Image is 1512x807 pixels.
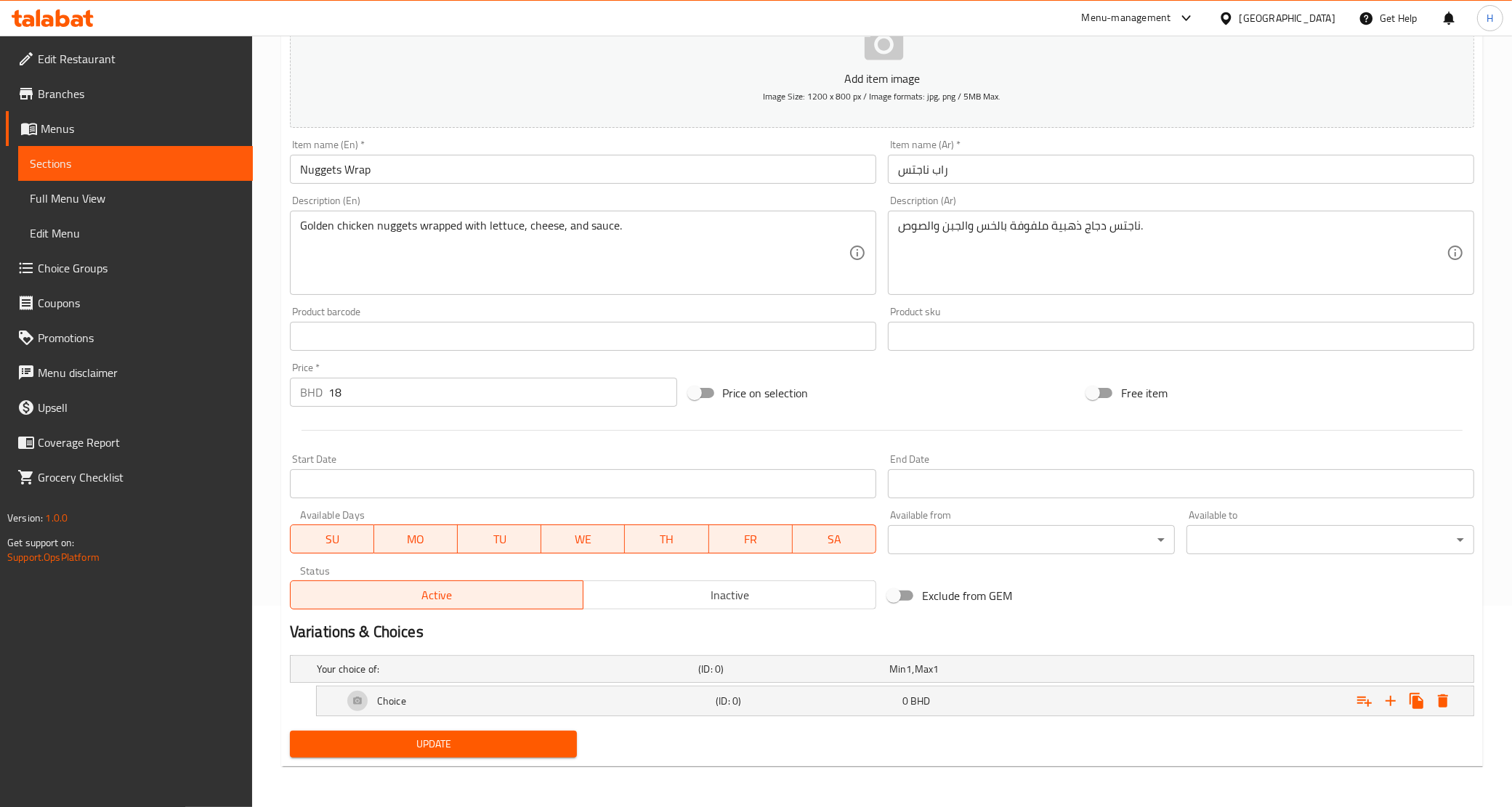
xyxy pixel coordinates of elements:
[6,111,253,146] a: Menus
[889,662,1075,676] div: ,
[6,320,253,355] a: Promotions
[38,85,241,102] span: Branches
[30,155,241,172] span: Sections
[910,692,930,710] span: BHD
[290,524,374,553] button: SU
[6,460,253,495] a: Grocery Checklist
[38,50,241,68] span: Edit Restaurant
[290,155,876,184] input: Enter name En
[18,216,253,251] a: Edit Menu
[312,70,1452,87] p: Add item image
[38,364,241,381] span: Menu disclaimer
[933,660,939,678] span: 1
[625,524,708,553] button: TH
[716,694,897,708] h5: (ID: 0)
[589,585,870,606] span: Inactive
[290,580,583,609] button: Active
[7,533,74,552] span: Get support on:
[458,524,541,553] button: TU
[1186,525,1474,554] div: ​
[906,660,912,678] span: 1
[1121,384,1168,402] span: Free item
[6,76,253,111] a: Branches
[898,219,1447,288] textarea: ناجتس دجاج ذهبية ملفوفة بالخس والجبن والصوص.
[300,219,849,288] textarea: Golden chicken nuggets wrapped with lettuce, cheese, and sauce.
[290,621,1474,643] h2: Variations & Choices
[18,181,253,216] a: Full Menu View
[41,120,241,137] span: Menus
[6,251,253,285] a: Choice Groups
[698,662,884,676] h5: (ID: 0)
[888,525,1176,554] div: ​
[6,355,253,390] a: Menu disclaimer
[328,378,677,407] input: Please enter price
[1404,688,1430,714] button: Clone new choice
[38,259,241,277] span: Choice Groups
[1082,9,1171,27] div: Menu-management
[296,585,578,606] span: Active
[6,390,253,425] a: Upsell
[7,548,100,567] a: Support.OpsPlatform
[6,425,253,460] a: Coverage Report
[1240,10,1335,26] div: [GEOGRAPHIC_DATA]
[631,529,703,550] span: TH
[38,434,241,451] span: Coverage Report
[38,329,241,346] span: Promotions
[290,322,876,351] input: Please enter product barcode
[583,580,876,609] button: Inactive
[45,508,68,527] span: 1.0.0
[7,508,43,527] span: Version:
[291,656,1473,682] div: Expand
[547,529,619,550] span: WE
[715,529,787,550] span: FR
[922,587,1012,604] span: Exclude from GEM
[1378,688,1404,714] button: Add new choice
[763,88,1000,105] span: Image Size: 1200 x 800 px / Image formats: jpg, png / 5MB Max.
[38,294,241,312] span: Coupons
[6,41,253,76] a: Edit Restaurant
[380,529,452,550] span: MO
[902,692,908,710] span: 0
[18,146,253,181] a: Sections
[30,190,241,207] span: Full Menu View
[541,524,625,553] button: WE
[888,155,1474,184] input: Enter name Ar
[1430,688,1456,714] button: Delete Choice
[888,322,1474,351] input: Please enter product sku
[38,399,241,416] span: Upsell
[302,735,566,753] span: Update
[464,529,535,550] span: TU
[723,384,809,402] span: Price on selection
[799,529,870,550] span: SA
[709,524,793,553] button: FR
[793,524,876,553] button: SA
[1351,688,1378,714] button: Add sub category
[300,384,323,401] p: BHD
[317,662,692,676] h5: Your choice of:
[889,660,906,678] span: Min
[6,285,253,320] a: Coupons
[1487,10,1493,26] span: H
[296,529,368,550] span: SU
[317,686,1473,715] div: Expand
[290,731,578,758] button: Update
[30,224,241,242] span: Edit Menu
[38,469,241,486] span: Grocery Checklist
[915,660,933,678] span: Max
[377,694,406,708] h5: Choice
[374,524,458,553] button: MO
